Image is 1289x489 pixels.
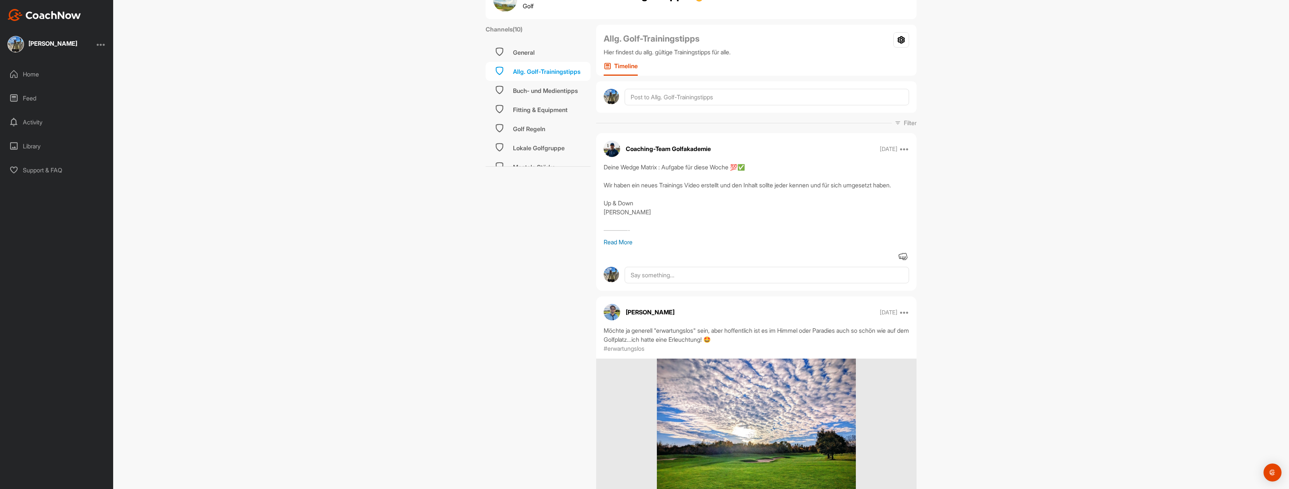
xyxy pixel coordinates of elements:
[880,145,897,153] p: [DATE]
[604,163,909,238] div: Deine Wedge Matrix : Aufgabe für diese Woche 💯✅ Wir haben ein neues Trainings Video erstellt und ...
[604,344,644,353] p: #erwartungslos
[4,89,110,108] div: Feed
[604,89,619,104] img: avatar
[604,267,619,282] img: avatar
[4,161,110,179] div: Support & FAQ
[4,137,110,156] div: Library
[880,309,897,316] p: [DATE]
[7,9,81,21] img: CoachNow
[614,62,638,70] p: Timeline
[626,308,674,317] p: [PERSON_NAME]
[523,1,706,10] p: Golf
[604,326,909,344] div: Möchte ja generell "erwartungslos" sein, aber hoffentlich ist es im Himmel oder Paradies auch so ...
[626,144,711,153] p: Coaching-Team Golfakademie
[486,25,522,34] label: Channels ( 10 )
[513,48,535,57] div: General
[1264,464,1282,482] div: Open Intercom Messenger
[28,40,77,46] div: [PERSON_NAME]
[904,118,917,127] p: Filter
[604,141,620,157] img: avatar
[7,36,24,52] img: square_e656b422f2395b78c689f9854ccb3fa9.jpg
[604,238,909,247] p: Read More
[513,67,580,76] div: Allg. Golf-Trainingstipps
[4,113,110,132] div: Activity
[604,32,700,45] h2: Allg. Golf-Trainingstipps
[513,163,555,172] div: Mentale Stärke
[513,86,578,95] div: Buch- und Medientipps
[513,144,565,153] div: Lokale Golfgruppe
[604,304,620,320] img: avatar
[513,124,545,133] div: Golf Regeln
[604,48,731,57] p: Hier findest du allg. gültige Trainingstipps für alle.
[513,105,568,114] div: Fitting & Equipment
[4,65,110,84] div: Home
